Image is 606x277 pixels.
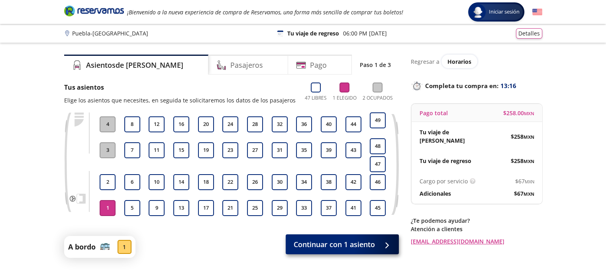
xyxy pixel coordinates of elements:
[173,116,189,132] button: 16
[272,200,288,216] button: 29
[100,174,116,190] button: 2
[294,239,375,250] span: Continuar con 1 asiento
[64,5,124,17] i: Brand Logo
[310,60,327,71] h4: Pago
[411,55,542,68] div: Regresar a ver horarios
[420,189,451,198] p: Adicionales
[343,29,387,37] p: 06:00 PM [DATE]
[524,191,534,197] small: MXN
[124,174,140,190] button: 6
[64,5,124,19] a: Brand Logo
[68,242,96,252] p: A bordo
[247,200,263,216] button: 25
[124,116,140,132] button: 8
[247,142,263,158] button: 27
[360,61,391,69] p: Paso 1 de 3
[100,142,116,158] button: 3
[514,189,534,198] span: $ 67
[230,60,263,71] h4: Pasajeros
[296,116,312,132] button: 36
[222,200,238,216] button: 21
[411,57,439,66] p: Regresar a
[511,132,534,141] span: $ 258
[296,174,312,190] button: 34
[333,94,357,102] p: 1 Elegido
[124,142,140,158] button: 7
[124,200,140,216] button: 5
[149,116,165,132] button: 12
[524,134,534,140] small: MXN
[222,174,238,190] button: 22
[345,174,361,190] button: 42
[127,8,403,16] em: ¡Bienvenido a la nueva experiencia de compra de Reservamos, una forma más sencilla de comprar tus...
[503,109,534,117] span: $ 258.00
[296,200,312,216] button: 33
[420,109,448,117] p: Pago total
[100,116,116,132] button: 4
[363,94,393,102] p: 2 Ocupados
[321,200,337,216] button: 37
[296,142,312,158] button: 35
[524,158,534,164] small: MXN
[72,29,148,37] p: Puebla - [GEOGRAPHIC_DATA]
[272,142,288,158] button: 31
[198,142,214,158] button: 19
[420,177,468,185] p: Cargo por servicio
[287,29,339,37] p: Tu viaje de regreso
[420,157,471,165] p: Tu viaje de regreso
[286,234,399,254] button: Continuar con 1 asiento
[64,83,296,92] p: Tus asientos
[447,58,471,65] span: Horarios
[370,112,386,128] button: 49
[321,142,337,158] button: 39
[118,240,131,254] div: 1
[532,7,542,17] button: English
[345,142,361,158] button: 43
[247,116,263,132] button: 28
[173,200,189,216] button: 13
[411,80,542,91] p: Completa tu compra en :
[100,200,116,216] button: 1
[370,174,386,190] button: 46
[198,116,214,132] button: 20
[345,116,361,132] button: 44
[64,96,296,104] p: Elige los asientos que necesites, en seguida te solicitaremos los datos de los pasajeros
[321,116,337,132] button: 40
[222,142,238,158] button: 23
[500,81,516,90] span: 13:16
[411,216,542,225] p: ¿Te podemos ayudar?
[272,116,288,132] button: 32
[345,200,361,216] button: 41
[420,128,477,145] p: Tu viaje de [PERSON_NAME]
[173,174,189,190] button: 14
[222,116,238,132] button: 24
[247,174,263,190] button: 26
[411,225,542,233] p: Atención a clientes
[149,174,165,190] button: 10
[198,200,214,216] button: 17
[524,110,534,116] small: MXN
[516,28,542,39] button: Detalles
[511,157,534,165] span: $ 258
[272,174,288,190] button: 30
[305,94,327,102] p: 47 Libres
[411,237,542,246] a: [EMAIL_ADDRESS][DOMAIN_NAME]
[173,142,189,158] button: 15
[149,200,165,216] button: 9
[370,156,386,172] button: 47
[149,142,165,158] button: 11
[525,179,534,185] small: MXN
[321,174,337,190] button: 38
[198,174,214,190] button: 18
[515,177,534,185] span: $ 67
[486,8,523,16] span: Iniciar sesión
[86,60,183,71] h4: Asientos de [PERSON_NAME]
[370,138,386,154] button: 48
[370,200,386,216] button: 45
